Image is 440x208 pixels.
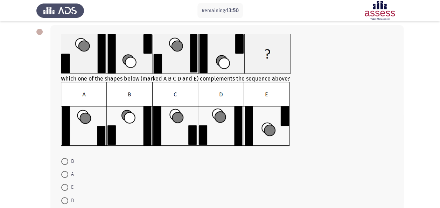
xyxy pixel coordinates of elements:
div: Which one of the shapes below (marked A B C D and E) complements the sequence above? [61,34,393,148]
img: Assessment logo of ASSESS Focus 4 Module Assessment (EN/AR) (Basic - IB) [356,1,404,20]
span: 13:50 [226,7,239,14]
p: Remaining: [202,6,239,15]
span: D [68,196,74,205]
span: A [68,170,74,179]
img: Assess Talent Management logo [36,1,84,20]
span: B [68,157,74,166]
img: UkFYYl8wNDlfQi5wbmcxNjkxMzAwODA5MDYz.png [61,82,290,146]
img: UkFYYl8wNDlfQS5wbmcxNjkxMzAwNzk4Mzgy.png [61,34,291,74]
span: E [68,183,74,192]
